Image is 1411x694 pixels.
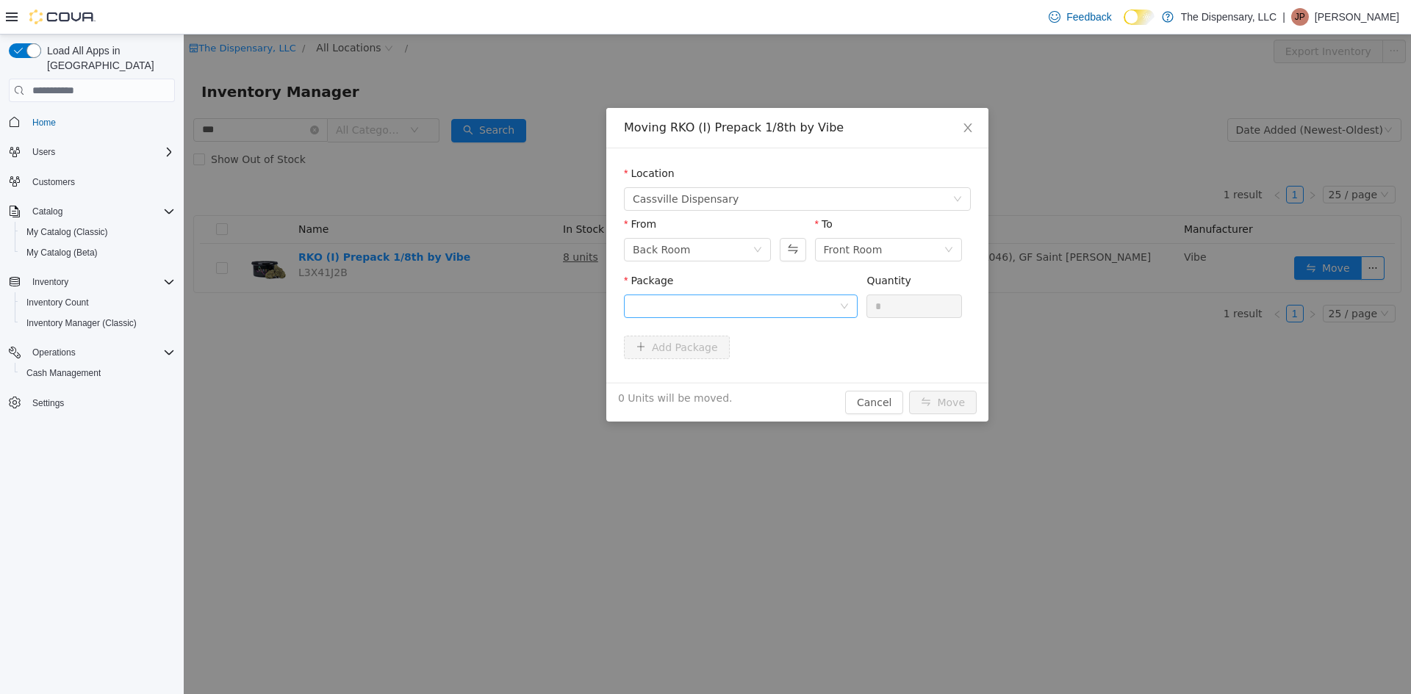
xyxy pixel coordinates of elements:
i: icon: down [761,211,769,221]
button: Close [764,73,805,115]
p: | [1282,8,1285,26]
span: Feedback [1066,10,1111,24]
a: Customers [26,173,81,191]
button: Users [3,142,181,162]
span: Dark Mode [1124,25,1124,26]
button: Cancel [661,356,719,380]
div: Back Room [449,204,506,226]
button: Home [3,111,181,132]
button: icon: plusAdd Package [440,301,546,325]
span: Cassville Dispensary [449,153,555,176]
label: To [631,184,649,195]
a: Inventory Manager (Classic) [21,314,143,332]
button: Catalog [3,201,181,222]
span: Customers [32,176,75,188]
span: Settings [32,397,64,409]
span: My Catalog (Classic) [21,223,175,241]
span: Inventory Count [21,294,175,311]
label: Package [440,240,489,252]
input: Quantity [683,261,778,283]
span: Inventory [32,276,68,288]
p: The Dispensary, LLC [1181,8,1277,26]
a: Cash Management [21,364,107,382]
p: [PERSON_NAME] [1315,8,1399,26]
span: JP [1295,8,1305,26]
button: Cash Management [15,363,181,383]
span: Customers [26,173,175,191]
span: My Catalog (Beta) [21,244,175,261]
span: Home [32,117,56,129]
label: From [440,184,473,195]
input: Dark Mode [1124,10,1155,25]
span: My Catalog (Beta) [26,247,98,259]
label: Quantity [683,240,728,252]
span: Cash Management [26,367,101,379]
i: icon: down [656,267,665,278]
nav: Complex example [9,105,175,452]
i: icon: down [769,160,778,170]
button: Customers [3,171,181,192]
button: Settings [3,392,181,413]
div: Front Room [640,204,699,226]
span: Inventory Manager (Classic) [26,317,137,329]
a: My Catalog (Classic) [21,223,114,241]
button: Catalog [26,203,68,220]
span: Inventory Count [26,297,89,308]
a: Settings [26,394,70,412]
a: Feedback [1043,2,1117,32]
span: Catalog [26,203,175,220]
button: Operations [26,344,82,361]
span: My Catalog (Classic) [26,226,108,238]
span: Operations [26,344,175,361]
span: Settings [26,394,175,412]
span: Inventory Manager (Classic) [21,314,175,332]
span: Load All Apps in [GEOGRAPHIC_DATA] [41,43,175,73]
div: Jeremiah Pendleton [1291,8,1309,26]
span: Home [26,112,175,131]
span: Catalog [32,206,62,217]
span: 0 Units will be moved. [434,356,549,372]
span: Inventory [26,273,175,291]
button: My Catalog (Classic) [15,222,181,242]
span: Users [26,143,175,161]
button: Swap [596,203,622,227]
a: Home [26,114,62,131]
button: icon: swapMove [725,356,793,380]
label: Location [440,133,491,145]
a: Inventory Count [21,294,95,311]
img: Cova [29,10,96,24]
a: My Catalog (Beta) [21,244,104,261]
button: Inventory Count [15,292,181,313]
span: Users [32,146,55,158]
button: Inventory Manager (Classic) [15,313,181,333]
i: icon: down [570,211,578,221]
button: Inventory [26,273,74,291]
span: Operations [32,347,76,358]
button: My Catalog (Beta) [15,242,181,263]
div: Moving RKO (I) Prepack 1/8th by Vibe [440,85,787,101]
button: Users [26,143,61,161]
i: icon: close [778,87,790,99]
span: Cash Management [21,364,175,382]
button: Operations [3,342,181,363]
button: Inventory [3,272,181,292]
